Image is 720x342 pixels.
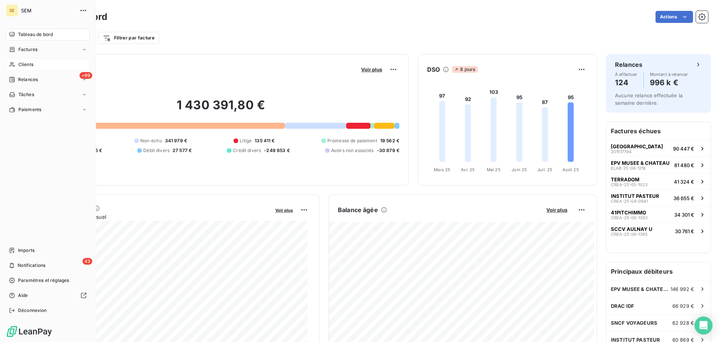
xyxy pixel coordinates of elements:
[611,160,670,166] span: EPV MUSEE & CHATEAU
[511,167,527,172] tspan: Juin 25
[377,147,399,154] span: -30 879 €
[546,207,567,213] span: Voir plus
[694,316,712,334] div: Open Intercom Messenger
[42,213,270,221] span: Chiffre d'affaires mensuel
[611,176,639,182] span: TERRADOM
[674,179,694,185] span: 41 324 €
[606,140,711,157] button: [GEOGRAPHIC_DATA]20151779490 447 €
[6,244,90,256] a: Imports
[611,182,648,187] span: CREA-25-05-1023
[18,76,38,83] span: Relances
[655,11,693,23] button: Actions
[98,32,159,44] button: Filtrer par facture
[487,167,501,172] tspan: Mai 25
[675,228,694,234] span: 30 761 €
[6,74,90,86] a: +99Relances
[606,206,711,223] button: 41PITCHIMMOCREA-25-06-139334 301 €
[6,289,90,301] a: Aide
[6,44,90,56] a: Factures
[6,29,90,41] a: Tableau de bord
[611,232,648,237] span: CREA-25-06-1365
[82,258,92,265] span: 43
[615,77,637,89] h4: 124
[611,209,646,215] span: 41PITCHIMMO
[606,223,711,239] button: SCCV AULNAY UCREA-25-06-136530 761 €
[172,147,192,154] span: 27 577 €
[615,92,682,106] span: Aucune relance effectuée la semaine dernière.
[650,72,688,77] span: Montant à relancer
[673,195,694,201] span: 36 655 €
[6,59,90,71] a: Clients
[606,190,711,206] button: INSTITUT PASTEURCREA-25-04-094136 655 €
[611,199,648,203] span: CREA-25-04-0941
[42,98,399,120] h2: 1 430 391,80 €
[615,72,637,77] span: À effectuer
[240,137,252,144] span: Litige
[427,65,440,74] h6: DSO
[165,137,187,144] span: 341 979 €
[611,320,657,326] span: SNCF VOYAGEURS
[434,167,450,172] tspan: Mars 25
[361,66,382,72] span: Voir plus
[21,8,75,14] span: SEM
[140,137,162,144] span: Non-échu
[461,167,475,172] tspan: Avr. 25
[611,143,663,149] span: [GEOGRAPHIC_DATA]
[275,208,293,213] span: Voir plus
[606,262,711,280] h6: Principaux débiteurs
[79,72,92,79] span: +99
[18,46,37,53] span: Factures
[6,5,18,17] div: SE
[670,286,694,292] span: 146 992 €
[611,193,659,199] span: INSTITUT PASTEUR
[18,277,69,284] span: Paramètres et réglages
[674,162,694,168] span: 81 480 €
[18,247,34,254] span: Imports
[233,147,261,154] span: Crédit divers
[606,122,711,140] h6: Factures échues
[327,137,377,144] span: Promesse de paiement
[615,60,642,69] h6: Relances
[338,205,378,214] h6: Balance âgée
[18,61,33,68] span: Clients
[537,167,552,172] tspan: Juil. 25
[18,262,45,269] span: Notifications
[672,303,694,309] span: 66 929 €
[18,106,41,113] span: Paiements
[611,286,670,292] span: EPV MUSEE & CHATEAU
[606,157,711,173] button: EPV MUSEE & CHATEAUELAB-25-06-121881 480 €
[18,31,53,38] span: Tableau de bord
[380,137,399,144] span: 19 562 €
[611,149,631,154] span: 201517794
[359,66,384,73] button: Voir plus
[544,206,570,213] button: Voir plus
[255,137,274,144] span: 135 411 €
[452,66,477,73] span: 8 jours
[6,89,90,101] a: Tâches
[562,167,579,172] tspan: Août 25
[611,226,652,232] span: SCCV AULNAY U
[264,147,290,154] span: -249 853 €
[273,206,295,213] button: Voir plus
[611,166,646,170] span: ELAB-25-06-1218
[611,303,634,309] span: DRAC IDF
[18,307,47,314] span: Déconnexion
[650,77,688,89] h4: 996 k €
[6,325,52,337] img: Logo LeanPay
[18,292,28,299] span: Aide
[606,173,711,190] button: TERRADOMCREA-25-05-102341 324 €
[143,147,169,154] span: Débit divers
[611,215,648,220] span: CREA-25-06-1393
[674,212,694,218] span: 34 301 €
[6,274,90,286] a: Paramètres et réglages
[672,320,694,326] span: 62 928 €
[6,104,90,116] a: Paiements
[18,91,34,98] span: Tâches
[331,147,374,154] span: Avoirs non associés
[673,146,694,152] span: 90 447 €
